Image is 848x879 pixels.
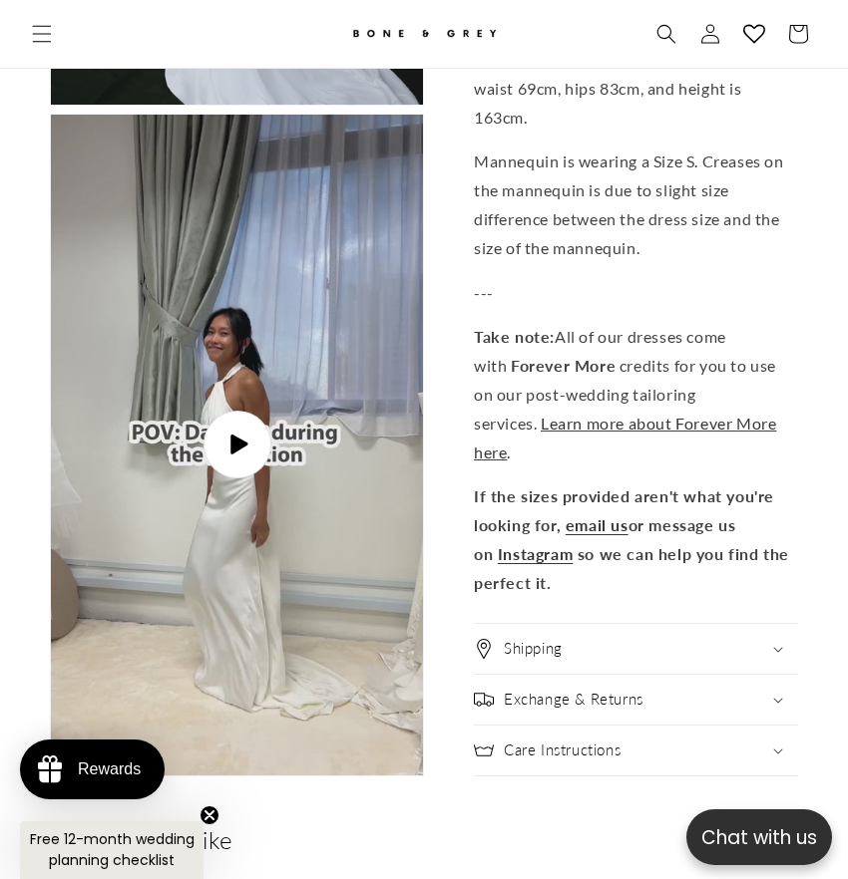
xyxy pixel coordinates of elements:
a: Bone and Grey Bridal [317,10,532,58]
strong: Forever More [511,356,616,375]
span: --- [474,283,494,302]
summary: Care Instructions [474,726,798,775]
h2: Shipping [504,639,563,659]
button: Open chatbox [686,809,832,865]
p: Chat with us [686,823,832,852]
a: Instagram [498,544,573,563]
img: 819523 [100,108,269,363]
div: What a beautiful and elegant dress! I love the pearl details, the halter neck, and the fabric. Ma... [15,430,354,527]
span: Free 12-month wedding planning checklist [30,829,195,870]
summary: Menu [20,12,64,56]
h2: Exchange & Returns [504,690,643,710]
h2: Care Instructions [504,740,621,760]
div: [PERSON_NAME] [15,373,147,395]
span: Mannequin is wearing a Size S. Creases on the mannequin is due to slight size difference between ... [474,152,784,257]
h2: You may also like [50,824,798,855]
summary: Exchange & Returns [474,675,798,725]
summary: Shipping [474,624,798,674]
button: Write a review [616,36,748,70]
div: [DATE] [313,373,354,395]
div: Rewards [78,760,141,778]
img: Melody Halter Column Wedding Dress | Bone and Grey Bridal | Minimal Affordable wedding dresses on... [51,115,423,775]
img: Bone and Grey Bridal [349,18,499,51]
a: email us [566,515,629,534]
p: All of our dresses come with credits for you to use on our post-wedding tailoring services. . [474,324,798,467]
summary: Search [644,12,688,56]
span: Ping is wearing a Size M. Her bust is 77cm, waist 69cm, hips 83cm, and height is 163cm. [474,50,785,127]
button: Close teaser [200,805,219,825]
div: Free 12-month wedding planning checklistClose teaser [20,821,204,879]
a: Learn more about Forever More here [474,414,776,461]
b: If the sizes provided aren't what you're looking for, or message us on so we can help you find th... [474,486,789,591]
strong: Take note: [474,328,555,347]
